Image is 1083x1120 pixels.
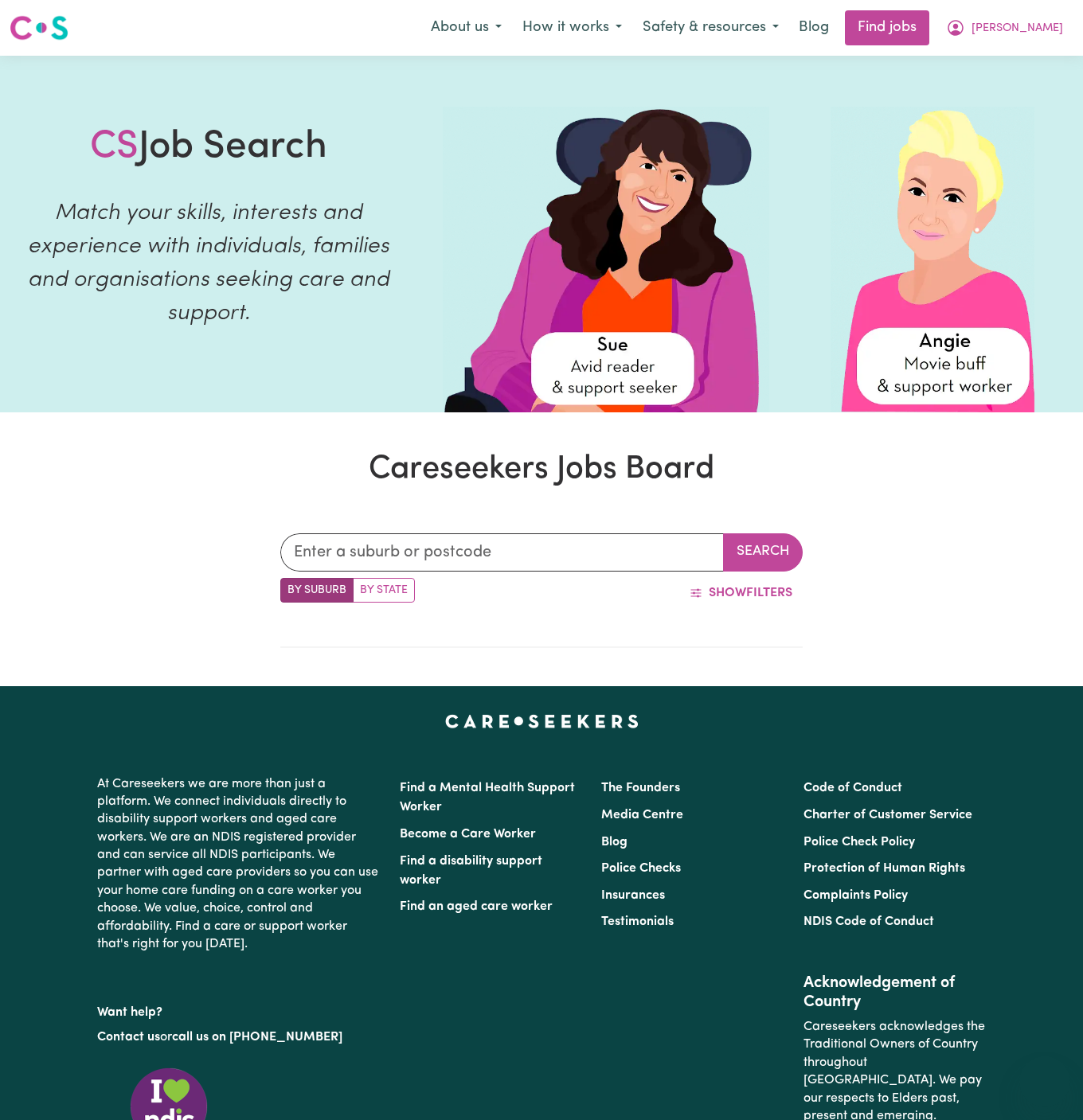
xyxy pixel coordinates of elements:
[789,10,839,45] a: Blog
[803,862,965,875] a: Protection of Human Rights
[445,715,639,728] a: Careseekers home page
[845,10,929,45] a: Find jobs
[400,900,553,913] a: Find an aged care worker
[280,578,354,603] label: Search by suburb/post code
[1019,1056,1070,1107] iframe: Button to launch messaging window
[709,587,746,599] span: Show
[97,1031,160,1044] a: Contact us
[632,11,789,45] button: Safety & resources
[936,11,1073,45] button: My Account
[400,828,536,841] a: Become a Care Worker
[420,11,512,45] button: About us
[803,889,908,902] a: Complaints Policy
[601,782,680,794] a: The Founders
[400,855,542,887] a: Find a disability support worker
[601,862,681,875] a: Police Checks
[19,197,398,330] p: Match your skills, interests and experience with individuals, families and organisations seeking ...
[97,997,381,1021] p: Want help?
[280,533,724,572] input: Enter a suburb or postcode
[400,782,575,814] a: Find a Mental Health Support Worker
[803,836,915,849] a: Police Check Policy
[601,889,665,902] a: Insurances
[803,915,934,928] a: NDIS Code of Conduct
[601,809,683,821] a: Media Centre
[803,809,972,821] a: Charter of Customer Service
[723,533,803,572] button: Search
[90,125,327,171] h1: Job Search
[679,578,803,608] button: ShowFilters
[803,974,986,1012] h2: Acknowledgement of Country
[601,915,674,928] a: Testimonials
[512,11,632,45] button: How it works
[972,20,1063,37] span: [PERSON_NAME]
[10,10,68,46] a: Careseekers logo
[90,128,139,166] span: CS
[172,1031,342,1044] a: call us on [PHONE_NUMBER]
[601,836,628,849] a: Blog
[10,14,68,42] img: Careseekers logo
[803,782,902,794] a: Code of Conduct
[97,769,381,960] p: At Careseekers we are more than just a platform. We connect individuals directly to disability su...
[353,578,415,603] label: Search by state
[97,1022,381,1052] p: or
